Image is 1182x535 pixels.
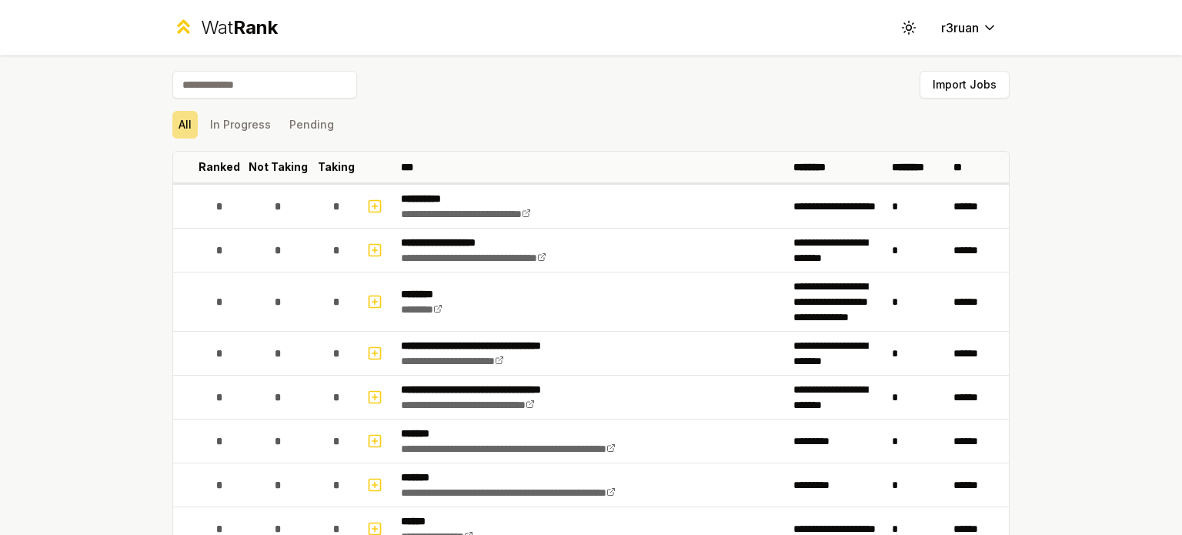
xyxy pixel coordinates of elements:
button: Pending [283,111,340,139]
button: Import Jobs [920,71,1010,99]
a: WatRank [172,15,278,40]
button: r3ruan [929,14,1010,42]
p: Ranked [199,159,240,175]
p: Taking [318,159,355,175]
button: All [172,111,198,139]
button: In Progress [204,111,277,139]
div: Wat [201,15,278,40]
span: r3ruan [941,18,979,37]
p: Not Taking [249,159,308,175]
span: Rank [233,16,278,38]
